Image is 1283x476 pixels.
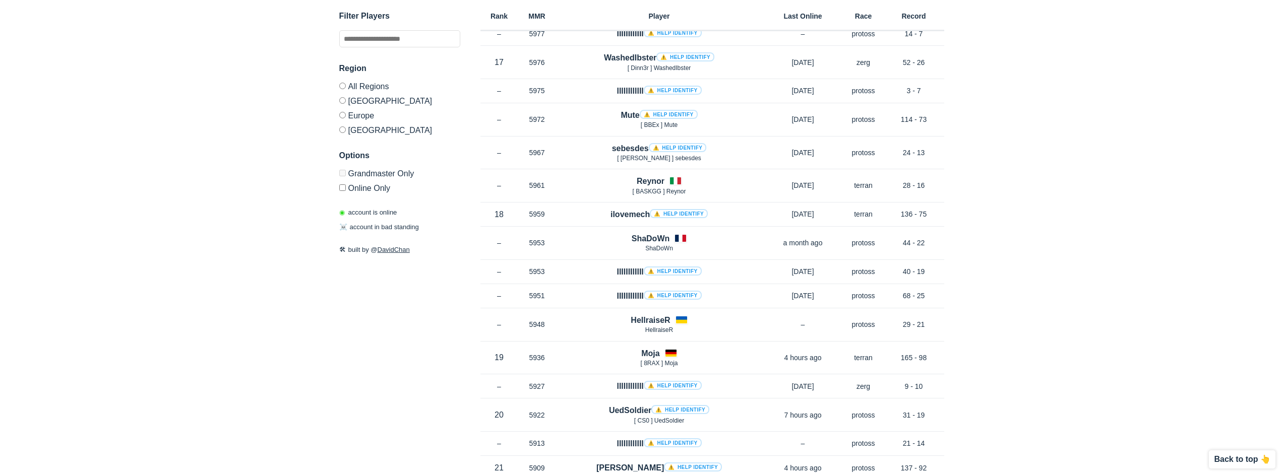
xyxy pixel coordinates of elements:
p: [DATE] [763,180,843,190]
p: 4 hours ago [763,463,843,473]
p: account in bad standing [339,223,419,233]
h6: Record [884,13,944,20]
p: 20 [480,409,518,421]
p: – [480,86,518,96]
p: 137 - 92 [884,463,944,473]
p: – [480,319,518,329]
p: – [480,114,518,124]
a: ⚠️ Help identify [644,86,702,95]
p: 5909 [518,463,556,473]
p: 5922 [518,410,556,420]
p: protoss [843,463,884,473]
p: [DATE] [763,266,843,277]
p: protoss [843,319,884,329]
h6: Rank [480,13,518,20]
p: – [480,148,518,158]
p: account is online [339,208,397,218]
h6: Race [843,13,884,20]
a: ⚠️ Help identify [664,462,722,471]
label: [GEOGRAPHIC_DATA] [339,93,460,108]
p: terran [843,209,884,219]
p: – [480,180,518,190]
p: 5975 [518,86,556,96]
a: ⚠️ Help identify [650,209,708,218]
h4: Moja [641,348,659,359]
a: ⚠️ Help identify [651,405,709,414]
a: ⚠️ Help identify [644,28,702,37]
p: 165 - 98 [884,353,944,363]
p: protoss [843,148,884,158]
p: – [763,319,843,329]
span: 🛠 [339,246,346,253]
span: ShaDoWn [645,245,673,252]
h4: llllllllllll [617,85,701,97]
p: terran [843,353,884,363]
p: 5976 [518,57,556,67]
p: 5913 [518,438,556,448]
a: ⚠️ Help identify [644,266,702,276]
label: Only show accounts currently laddering [339,180,460,192]
p: protoss [843,410,884,420]
h6: Player [556,13,763,20]
p: 5953 [518,238,556,248]
p: 5936 [518,353,556,363]
p: terran [843,180,884,190]
p: 5961 [518,180,556,190]
span: ◉ [339,209,345,216]
p: [DATE] [763,209,843,219]
p: protoss [843,29,884,39]
p: 5972 [518,114,556,124]
p: 5953 [518,266,556,277]
p: 5959 [518,209,556,219]
h4: HellraiseR [631,314,670,326]
span: HellraiseR [645,326,673,333]
h4: IIIIIIIIIIII [617,28,701,39]
a: ⚠️ Help identify [644,381,702,390]
label: Only Show accounts currently in Grandmaster [339,170,460,180]
p: 31 - 19 [884,410,944,420]
p: zerg [843,381,884,391]
span: [ [PERSON_NAME] ] sebesdes [617,155,701,162]
p: 29 - 21 [884,319,944,329]
h6: Last Online [763,13,843,20]
h6: MMR [518,13,556,20]
p: – [480,29,518,39]
h4: WashedIbster [604,52,714,63]
h4: Mute [621,109,697,121]
input: Grandmaster Only [339,170,346,176]
p: 4 hours ago [763,353,843,363]
label: Europe [339,108,460,122]
p: [DATE] [763,148,843,158]
input: [GEOGRAPHIC_DATA] [339,126,346,133]
span: ☠️ [339,224,347,231]
a: DavidChan [378,246,410,253]
p: protoss [843,114,884,124]
p: 40 - 19 [884,266,944,277]
a: ⚠️ Help identify [644,291,702,300]
h4: IIIIIIIIIIII [617,290,701,302]
p: – [480,381,518,391]
p: – [480,238,518,248]
p: 14 - 7 [884,29,944,39]
span: [ BASKGG ] Reynor [632,188,686,195]
p: 5948 [518,319,556,329]
h4: [PERSON_NAME] [596,462,722,473]
h3: Options [339,150,460,162]
label: All Regions [339,83,460,93]
p: 24 - 13 [884,148,944,158]
p: 17 [480,56,518,68]
input: [GEOGRAPHIC_DATA] [339,97,346,104]
p: – [480,266,518,277]
p: 9 - 10 [884,381,944,391]
p: 52 - 26 [884,57,944,67]
p: [DATE] [763,291,843,301]
label: [GEOGRAPHIC_DATA] [339,122,460,134]
p: zerg [843,57,884,67]
p: [DATE] [763,86,843,96]
h4: llllllllllll [617,438,701,449]
p: protoss [843,266,884,277]
p: protoss [843,291,884,301]
h4: ilovemech [610,209,708,220]
p: 21 - 14 [884,438,944,448]
h3: Filter Players [339,10,460,22]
